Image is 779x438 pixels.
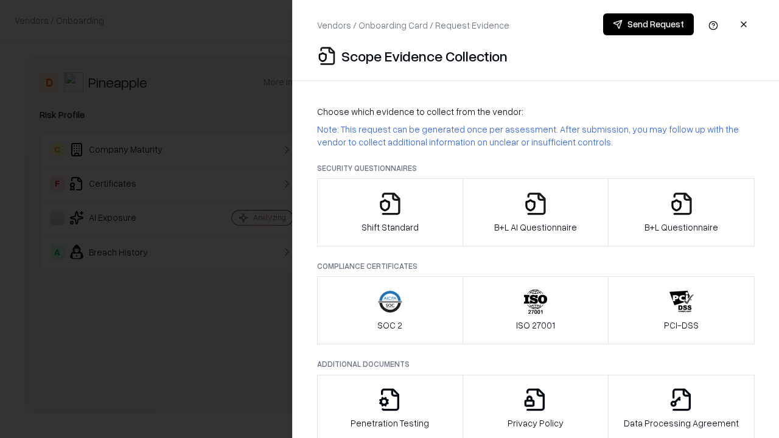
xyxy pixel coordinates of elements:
button: Shift Standard [317,178,463,246]
p: Security Questionnaires [317,163,755,173]
button: Send Request [603,13,694,35]
p: ISO 27001 [516,319,555,332]
p: Vendors / Onboarding Card / Request Evidence [317,19,509,32]
p: Additional Documents [317,359,755,369]
button: ISO 27001 [463,276,609,344]
button: PCI-DSS [608,276,755,344]
button: B+L Questionnaire [608,178,755,246]
p: B+L AI Questionnaire [494,221,577,234]
p: B+L Questionnaire [645,221,718,234]
p: Penetration Testing [351,417,429,429]
button: B+L AI Questionnaire [463,178,609,246]
p: Privacy Policy [508,417,564,429]
p: SOC 2 [377,319,402,332]
button: SOC 2 [317,276,463,344]
p: Choose which evidence to collect from the vendor: [317,105,755,118]
p: Note: This request can be generated once per assessment. After submission, you may follow up with... [317,123,755,148]
p: Data Processing Agreement [624,417,739,429]
p: Compliance Certificates [317,261,755,271]
p: Shift Standard [362,221,419,234]
p: Scope Evidence Collection [341,46,508,66]
p: PCI-DSS [664,319,699,332]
